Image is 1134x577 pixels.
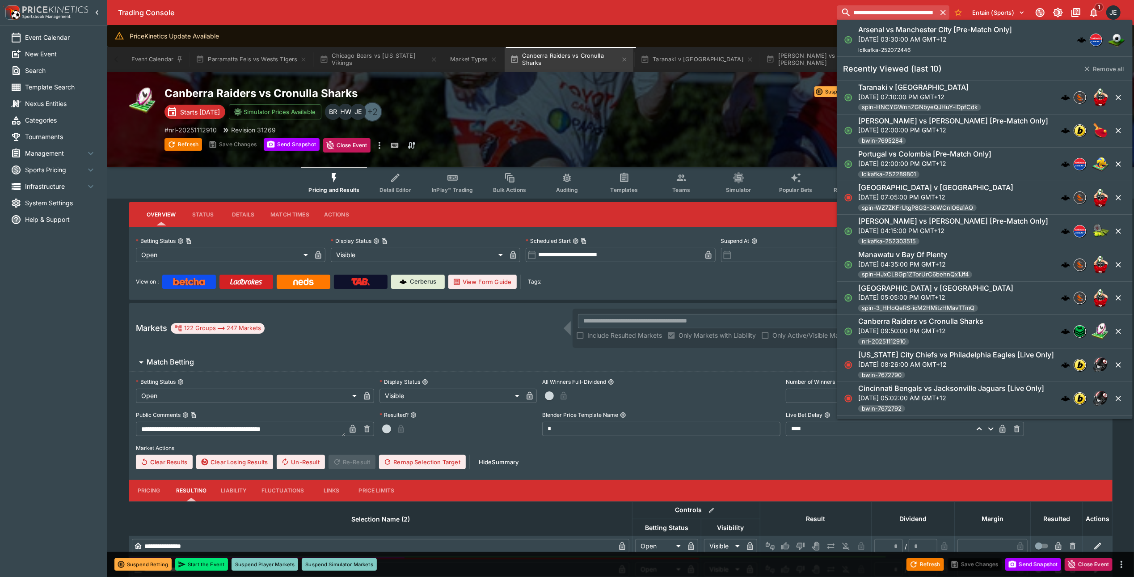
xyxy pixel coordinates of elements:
p: Suspend At [721,237,750,245]
img: bwin.png [1074,125,1086,136]
div: bwin [1074,124,1086,137]
h6: [PERSON_NAME] vs [PERSON_NAME] [Pre-Match Only] [858,216,1048,226]
h6: Canberra Raiders vs Cronulla Sharks [858,317,983,326]
p: [DATE] 07:05:00 PM GMT+12 [858,192,1013,202]
p: Blender Price Template Name [542,411,618,419]
p: Resulted? [379,411,409,419]
img: logo-cerberus.svg [1061,361,1070,369]
p: Public Comments [136,411,181,419]
div: Event type filters [301,167,940,199]
label: View on : [136,275,159,289]
div: Open [635,539,684,553]
span: Auditing [556,187,578,193]
p: [DATE] 02:00:00 PM GMT+12 [858,159,991,168]
button: Notifications [1086,4,1102,21]
button: Scheduled StartCopy To Clipboard [573,238,579,244]
button: Market Types [445,47,503,72]
div: cerberus [1061,327,1070,336]
img: logo-cerberus.svg [1077,35,1086,44]
span: Related Events [834,187,873,193]
div: cerberus [1061,361,1070,369]
img: sportingsolutions.jpeg [1074,92,1086,103]
div: cerberus [1061,293,1070,302]
p: Cerberus [410,277,437,286]
div: bwin [1074,359,1086,371]
button: Copy To Clipboard [190,412,197,418]
button: Close Event [1065,558,1113,571]
img: logo-cerberus.svg [1061,327,1070,336]
button: Live Bet Delay [824,412,830,418]
button: Not Set [763,539,777,553]
svg: Open [844,227,853,236]
button: Documentation [1068,4,1084,21]
span: Selection Name (2) [341,514,420,525]
span: nrl-20251112910 [858,337,909,346]
span: bwin-7672790 [858,371,905,380]
button: Display StatusCopy To Clipboard [373,238,379,244]
span: Detail Editor [379,187,411,193]
button: Remap Selection Target [379,455,466,469]
h6: [PERSON_NAME] vs [PERSON_NAME] [Pre-Match Only] [858,116,1048,126]
button: Simulator Prices Available [229,104,321,119]
svg: Closed [844,394,853,403]
div: / [905,542,907,551]
p: Copy To Clipboard [164,125,217,135]
div: cerberus [1061,193,1070,202]
span: Template Search [25,82,96,92]
img: logo-cerberus.svg [1061,160,1070,169]
button: Public CommentsCopy To Clipboard [182,412,189,418]
p: Number of Winners [786,378,835,386]
div: cerberus [1061,93,1070,102]
span: Nexus Entities [25,99,96,108]
button: Remove all [1079,62,1129,76]
button: Start the Event [175,558,228,571]
div: bwin [1074,392,1086,405]
h6: [GEOGRAPHIC_DATA] v [GEOGRAPHIC_DATA] [858,183,1013,192]
button: Clear Results [136,455,193,469]
label: Tags: [528,275,541,289]
svg: Open [844,160,853,169]
img: logo-cerberus.svg [1061,126,1070,135]
div: lclkafka [1074,158,1086,170]
button: Send Snapshot [264,138,320,151]
div: cerberus [1077,35,1086,44]
svg: Open [844,260,853,269]
div: Visible [704,539,743,553]
button: Actions [316,204,357,225]
button: No Bookmarks [951,5,965,20]
span: Help & Support [25,215,96,224]
button: Push [824,539,838,553]
div: PriceKinetics Update Available [130,28,219,44]
div: Harry Walker [337,104,354,120]
div: cerberus [1061,394,1070,403]
button: more [1116,559,1127,570]
span: Infrastructure [25,182,85,191]
div: Open [136,389,360,403]
img: tennis.png [1092,222,1109,240]
span: System Settings [25,198,96,208]
p: Betting Status [136,237,176,245]
span: Management [25,148,85,158]
button: Suspend Betting [814,86,868,97]
span: Betting Status [635,522,698,533]
span: Re-Result [329,455,375,469]
svg: Open [844,35,853,44]
button: All Winners Full-Dividend [608,379,614,385]
span: Pricing and Results [308,187,359,193]
p: [DATE] 08:26:00 AM GMT+12 [858,360,1054,369]
span: Popular Bets [779,187,813,193]
img: nrl.png [1074,326,1086,337]
img: lclkafka.png [1090,34,1102,46]
img: rugby_union.png [1092,189,1109,207]
img: volleyball.png [1092,155,1109,173]
div: sportingsolutions [1074,191,1086,204]
div: nrl [1074,325,1086,338]
img: american_football.png [1092,356,1109,374]
span: Event Calendar [25,33,96,42]
button: Event Calendar [126,47,189,72]
h6: Cincinnati Bengals vs Jacksonville Jaguars [Live Only] [858,384,1044,393]
button: Betting StatusCopy To Clipboard [177,238,184,244]
button: Resulting [169,480,214,501]
button: Taranaki v [GEOGRAPHIC_DATA] [635,47,759,72]
img: Cerberus [400,278,407,285]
